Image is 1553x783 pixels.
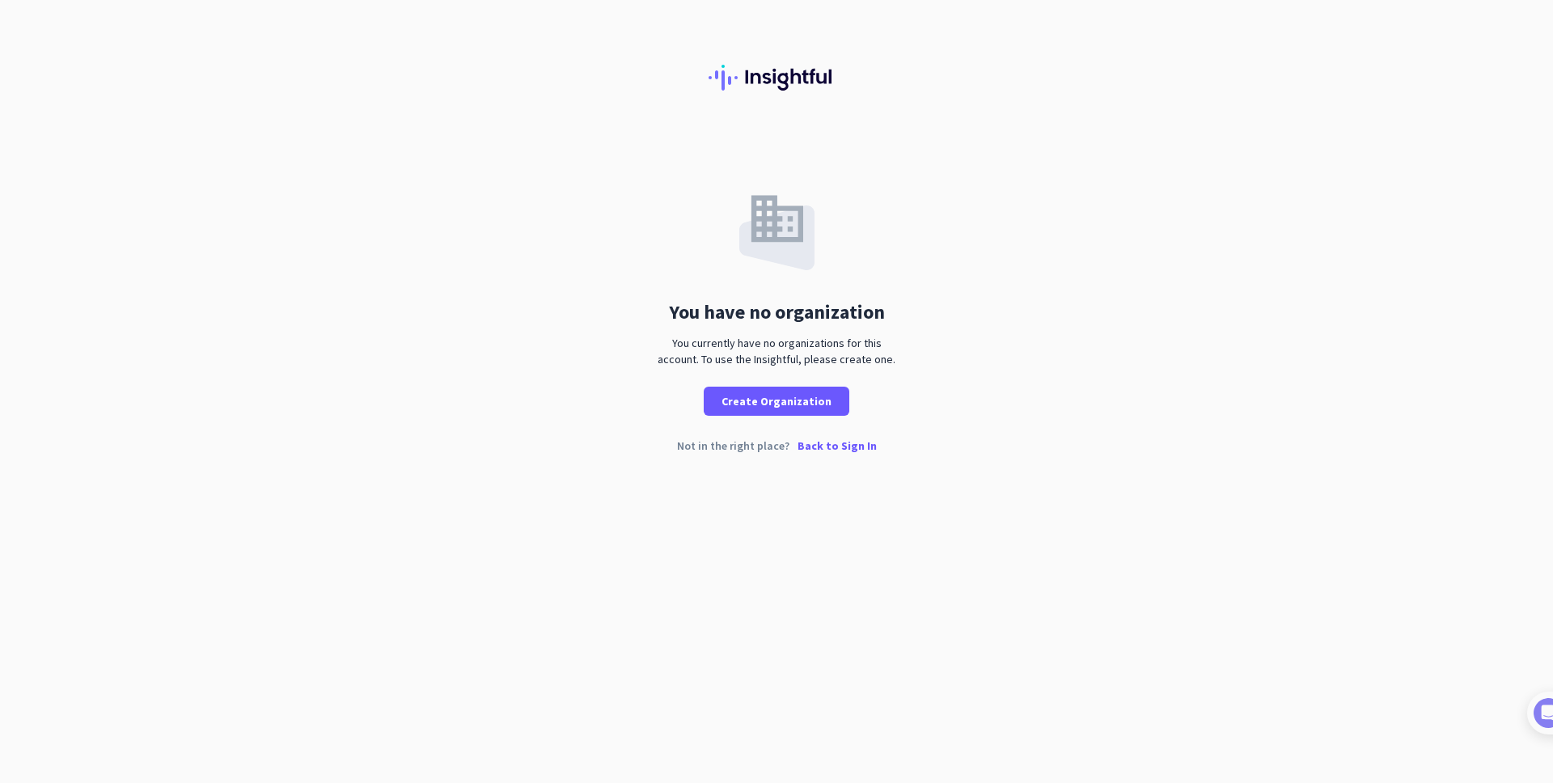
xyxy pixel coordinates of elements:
img: Insightful [709,65,844,91]
p: Back to Sign In [798,440,877,451]
span: Create Organization [721,393,832,409]
div: You currently have no organizations for this account. To use the Insightful, please create one. [651,335,902,367]
div: You have no organization [669,303,885,322]
button: Create Organization [704,387,849,416]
